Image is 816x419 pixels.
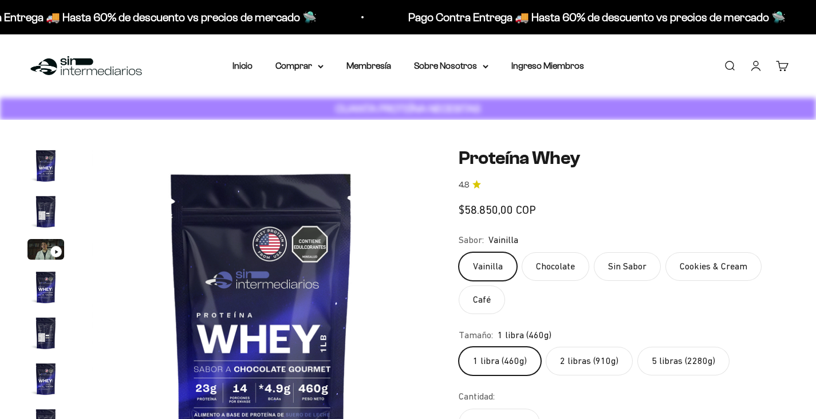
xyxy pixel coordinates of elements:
img: Proteína Whey [27,193,64,230]
button: Ir al artículo 4 [27,269,64,309]
a: 4.84.8 de 5.0 estrellas [459,179,789,191]
img: Proteína Whey [27,315,64,351]
legend: Tamaño: [459,328,493,343]
button: Ir al artículo 3 [27,239,64,263]
button: Ir al artículo 1 [27,147,64,187]
span: Vainilla [488,233,518,248]
a: Ingreso Miembros [511,61,584,71]
span: 4.8 [459,179,469,191]
summary: Comprar [275,58,324,73]
button: Ir al artículo 6 [27,361,64,401]
img: Proteína Whey [27,361,64,397]
button: Ir al artículo 2 [27,193,64,233]
button: Ir al artículo 5 [27,315,64,355]
legend: Sabor: [459,233,484,248]
p: Pago Contra Entrega 🚚 Hasta 60% de descuento vs precios de mercado 🛸 [407,8,785,26]
span: 1 libra (460g) [498,328,551,343]
img: Proteína Whey [27,269,64,306]
img: Proteína Whey [27,147,64,184]
sale-price: $58.850,00 COP [459,201,536,219]
strong: CUANTA PROTEÍNA NECESITAS [336,103,480,115]
label: Cantidad: [459,389,495,404]
summary: Sobre Nosotros [414,58,488,73]
a: Membresía [346,61,391,71]
h1: Proteína Whey [459,147,789,169]
a: Inicio [232,61,253,71]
